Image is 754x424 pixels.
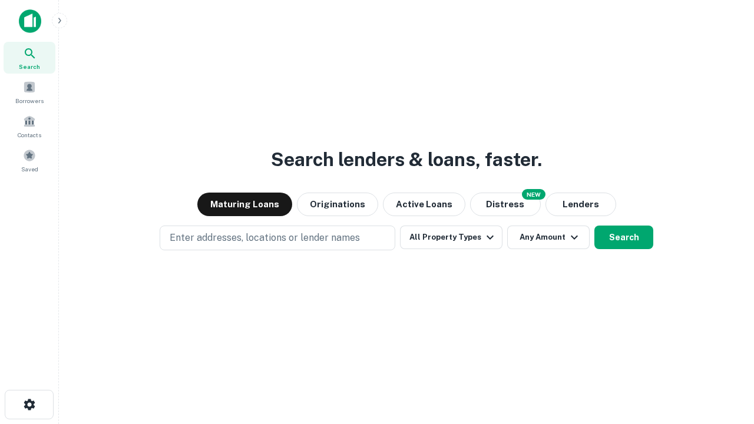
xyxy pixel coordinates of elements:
[297,193,378,216] button: Originations
[170,231,360,245] p: Enter addresses, locations or lender names
[594,226,653,249] button: Search
[4,42,55,74] a: Search
[507,226,590,249] button: Any Amount
[19,9,41,33] img: capitalize-icon.png
[4,110,55,142] a: Contacts
[400,226,502,249] button: All Property Types
[18,130,41,140] span: Contacts
[197,193,292,216] button: Maturing Loans
[4,144,55,176] a: Saved
[545,193,616,216] button: Lenders
[271,145,542,174] h3: Search lenders & loans, faster.
[470,193,541,216] button: Search distressed loans with lien and other non-mortgage details.
[695,330,754,386] iframe: Chat Widget
[383,193,465,216] button: Active Loans
[160,226,395,250] button: Enter addresses, locations or lender names
[522,189,545,200] div: NEW
[21,164,38,174] span: Saved
[15,96,44,105] span: Borrowers
[4,76,55,108] a: Borrowers
[19,62,40,71] span: Search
